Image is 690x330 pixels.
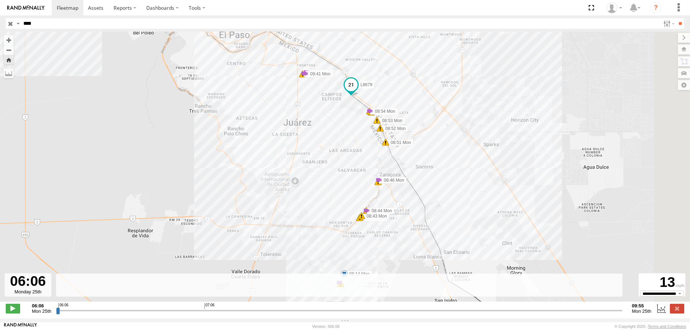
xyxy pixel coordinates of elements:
[4,68,14,78] label: Measure
[632,303,651,308] strong: 09:55
[4,45,14,55] button: Zoom out
[7,5,45,10] img: rand-logo.svg
[374,178,382,185] div: 5
[32,308,51,314] span: Mon 25th Aug 2025
[58,303,68,309] span: 06:06
[377,117,405,124] label: 08:53 Mon
[604,3,625,13] div: MANUEL HERNANDEZ
[670,304,684,313] label: Close
[299,70,306,78] div: 10
[678,80,690,90] label: Map Settings
[305,71,333,77] label: 09:41 Mon
[32,303,51,308] strong: 06:06
[386,139,413,146] label: 08:51 Mon
[367,208,394,214] label: 08:44 Mon
[15,18,21,29] label: Search Query
[4,323,37,330] a: Visit our Website
[615,324,686,329] div: © Copyright 2025 -
[360,82,372,87] span: L8679
[661,18,676,29] label: Search Filter Options
[307,69,334,76] label: 09:19 Mon
[204,303,215,309] span: 07:06
[632,308,651,314] span: Mon 25th Aug 2025
[4,55,14,65] button: Zoom Home
[380,125,408,132] label: 08:52 Mon
[344,271,372,277] label: 06:14 Mon
[379,177,406,183] label: 08:46 Mon
[360,215,387,221] label: 08:43 Mon
[312,324,340,329] div: Version: 306.00
[371,109,399,116] label: 08:54 Mon
[650,2,662,14] i: ?
[362,213,389,219] label: 08:43 Mon
[640,274,684,291] div: 13
[648,324,686,329] a: Terms and Conditions
[6,304,20,313] label: Play/Stop
[4,35,14,45] button: Zoom in
[370,108,397,115] label: 08:54 Mon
